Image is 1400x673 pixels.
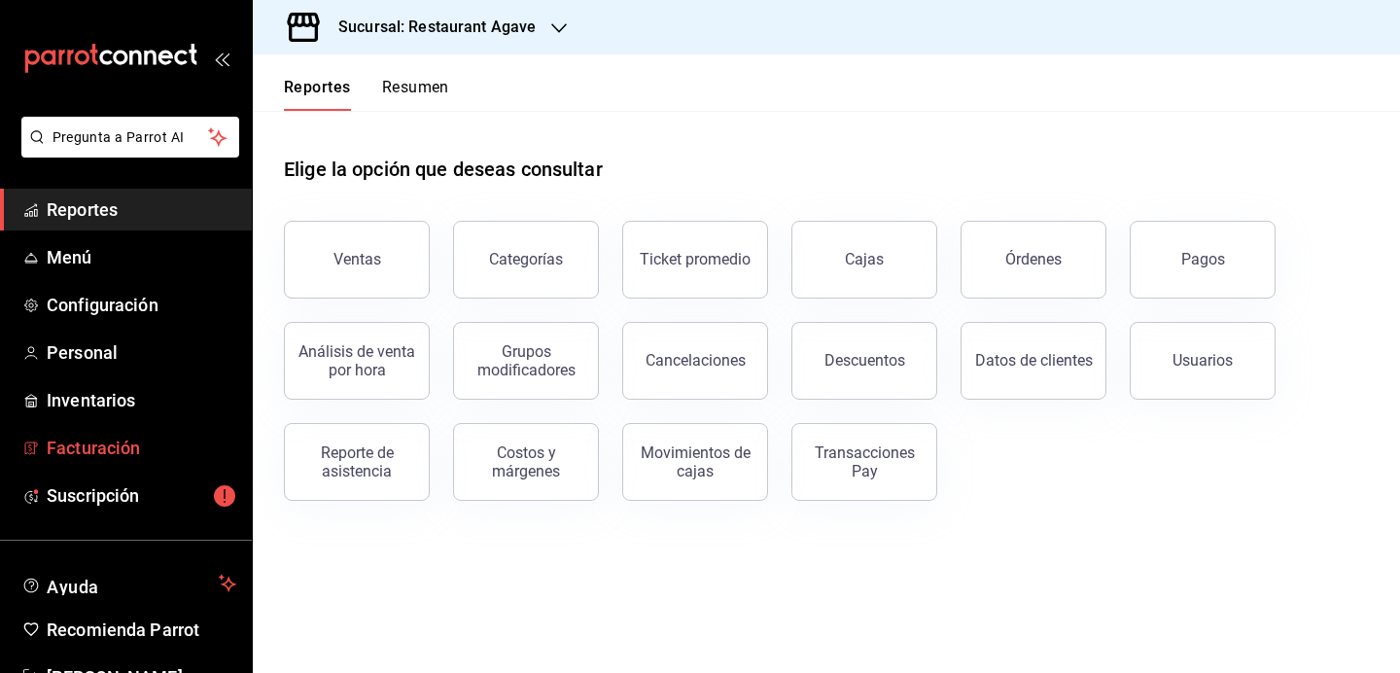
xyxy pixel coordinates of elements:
div: Movimientos de cajas [635,443,755,480]
div: Grupos modificadores [466,342,586,379]
div: Costos y márgenes [466,443,586,480]
button: Ventas [284,221,430,299]
span: Suscripción [47,482,236,509]
div: Pagos [1181,250,1225,268]
span: Facturación [47,435,236,461]
span: Configuración [47,292,236,318]
h1: Elige la opción que deseas consultar [284,155,603,184]
div: Usuarios [1172,351,1233,370]
a: Cajas [791,221,937,299]
button: Reporte de asistencia [284,423,430,501]
div: Órdenes [1005,250,1062,268]
span: Inventarios [47,387,236,413]
button: Ticket promedio [622,221,768,299]
button: Transacciones Pay [791,423,937,501]
div: navigation tabs [284,78,449,111]
span: Reportes [47,196,236,223]
div: Descuentos [824,351,905,370]
a: Pregunta a Parrot AI [14,141,239,161]
div: Reporte de asistencia [297,443,417,480]
button: Usuarios [1130,322,1276,400]
span: Pregunta a Parrot AI [52,127,209,148]
button: Grupos modificadores [453,322,599,400]
button: Pagos [1130,221,1276,299]
div: Cancelaciones [646,351,746,370]
button: Pregunta a Parrot AI [21,117,239,158]
div: Categorías [489,250,563,268]
div: Ticket promedio [640,250,751,268]
button: Costos y márgenes [453,423,599,501]
button: Resumen [382,78,449,111]
button: Categorías [453,221,599,299]
div: Transacciones Pay [804,443,925,480]
button: open_drawer_menu [214,51,229,66]
button: Órdenes [961,221,1106,299]
div: Ventas [333,250,381,268]
span: Recomienda Parrot [47,617,236,643]
span: Menú [47,244,236,270]
button: Datos de clientes [961,322,1106,400]
div: Datos de clientes [975,351,1093,370]
h3: Sucursal: Restaurant Agave [323,16,536,39]
span: Personal [47,339,236,366]
div: Cajas [845,248,885,271]
button: Análisis de venta por hora [284,322,430,400]
button: Movimientos de cajas [622,423,768,501]
button: Descuentos [791,322,937,400]
span: Ayuda [47,572,211,595]
button: Cancelaciones [622,322,768,400]
button: Reportes [284,78,351,111]
div: Análisis de venta por hora [297,342,417,379]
